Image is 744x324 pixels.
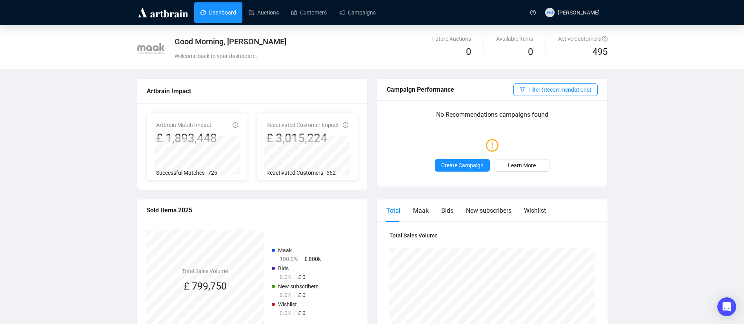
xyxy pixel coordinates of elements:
[175,36,449,47] div: Good Morning, [PERSON_NAME]
[146,205,358,215] div: Sold Items 2025
[175,52,449,60] div: Welcome back to your dashboard.
[546,9,553,16] span: FM
[435,159,490,172] button: Create Campaign
[280,274,291,280] span: 0.0%
[495,159,549,172] a: Learn More
[278,301,297,308] span: Wishlist
[298,274,306,280] span: £ 0
[266,170,323,176] span: Reactivated Customers
[441,161,484,170] span: Create Campaign
[496,34,533,43] div: Available Items
[520,87,525,92] span: filter
[339,2,376,23] a: Campaigns
[528,85,591,94] span: Filter (Recommendations)
[530,10,536,15] span: question-circle
[592,46,608,57] span: 495
[432,34,471,43] div: Future Auctions
[278,247,292,253] span: Maak
[508,161,536,170] span: Learn More
[280,292,291,298] span: 0.0%
[280,310,291,316] span: 0.0%
[413,206,429,215] div: Maak
[137,6,189,19] img: logo
[387,85,513,94] div: Campaign Performance
[466,46,471,57] span: 0
[528,46,533,57] span: 0
[233,122,238,128] span: info-circle
[298,292,306,298] span: £ 0
[266,122,339,128] span: Reactivated Customer Impact
[717,297,736,316] div: Open Intercom Messenger
[602,36,608,42] span: question-circle
[466,206,511,215] div: New subscribers
[156,170,205,176] span: Successful Matches
[156,122,211,128] span: Artbrain Match Impact
[208,170,217,176] span: 725
[304,256,321,262] span: £ 800k
[184,281,227,292] span: £ 799,750
[558,9,600,16] span: [PERSON_NAME]
[389,231,595,240] h4: Total Sales Volume
[278,265,289,272] span: Bids
[298,310,306,316] span: £ 0
[558,36,608,42] span: Active Customers
[387,110,598,125] p: No Recommendations campaigns found
[147,86,358,96] div: Artbrain Impact
[513,83,598,96] button: Filter (Recommendations)
[249,2,279,23] a: Auctions
[156,131,217,146] div: £ 1,893,448
[182,267,228,275] h4: Total Sales Volume
[326,170,336,176] span: 562
[486,136,498,154] span: exclamation-circle
[278,283,318,290] span: New subscribers
[524,206,546,215] div: Wishlist
[200,2,236,23] a: Dashboard
[441,206,453,215] div: Bids
[291,2,327,23] a: Customers
[386,206,400,215] div: Total
[343,122,348,128] span: info-circle
[137,35,165,62] img: 6203e49481fdb3000e463385.jpg
[280,256,298,262] span: 100.0%
[266,131,339,146] div: £ 3,015,224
